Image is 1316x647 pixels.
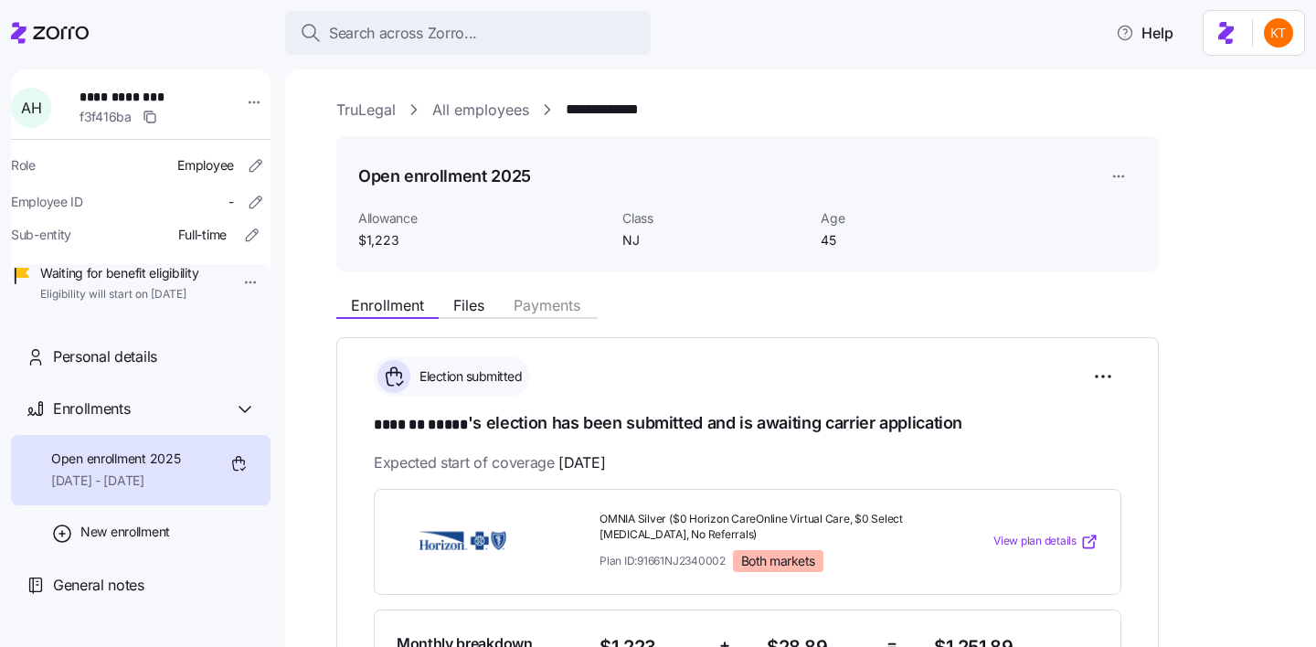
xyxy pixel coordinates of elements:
[351,298,424,313] span: Enrollment
[336,99,396,122] a: TruLegal
[622,209,806,228] span: Class
[53,345,157,368] span: Personal details
[600,512,919,543] span: OMNIA Silver ($0 Horizon CareOnline Virtual Care, $0 Select [MEDICAL_DATA], No Referrals)
[228,193,234,211] span: -
[374,411,1121,437] h1: 's election has been submitted and is awaiting carrier application
[821,209,1004,228] span: Age
[21,101,41,115] span: A H
[285,11,651,55] button: Search across Zorro...
[741,553,815,569] span: Both markets
[40,287,198,302] span: Eligibility will start on [DATE]
[514,298,580,313] span: Payments
[80,523,170,541] span: New enrollment
[374,451,605,474] span: Expected start of coverage
[11,193,83,211] span: Employee ID
[358,231,608,249] span: $1,223
[397,521,528,563] img: Horizon BlueCross BlueShield of New Jersey
[178,226,227,244] span: Full-time
[1101,15,1188,51] button: Help
[51,472,180,490] span: [DATE] - [DATE]
[622,231,806,249] span: NJ
[80,108,132,126] span: f3f416ba
[358,164,531,187] h1: Open enrollment 2025
[432,99,529,122] a: All employees
[453,298,484,313] span: Files
[1116,22,1173,44] span: Help
[993,533,1098,551] a: View plan details
[51,450,180,468] span: Open enrollment 2025
[558,451,605,474] span: [DATE]
[600,553,726,568] span: Plan ID: 91661NJ2340002
[53,574,144,597] span: General notes
[358,209,608,228] span: Allowance
[11,156,36,175] span: Role
[1264,18,1293,48] img: aad2ddc74cf02b1998d54877cdc71599
[329,22,477,45] span: Search across Zorro...
[40,264,198,282] span: Waiting for benefit eligibility
[53,398,130,420] span: Enrollments
[414,367,522,386] span: Election submitted
[993,533,1077,550] span: View plan details
[177,156,234,175] span: Employee
[11,226,71,244] span: Sub-entity
[821,231,1004,249] span: 45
